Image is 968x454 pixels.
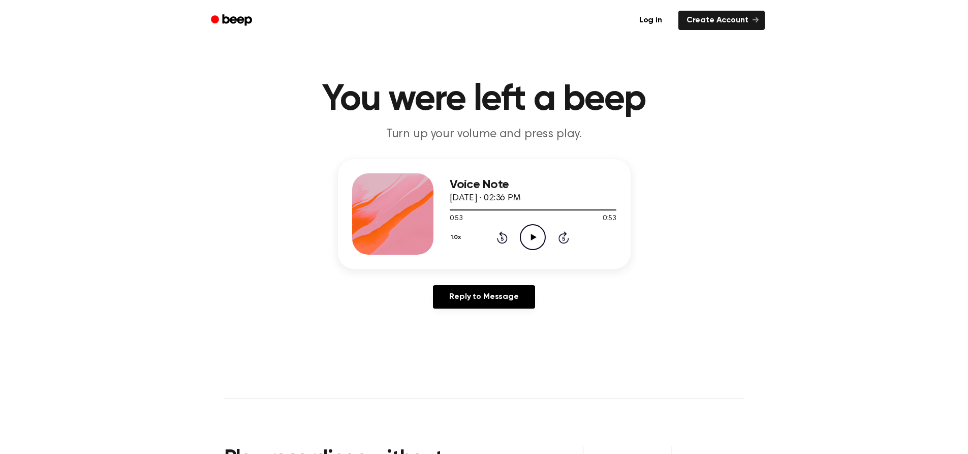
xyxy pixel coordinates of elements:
[629,9,672,32] a: Log in
[450,229,465,246] button: 1.0x
[450,178,616,192] h3: Voice Note
[224,81,744,118] h1: You were left a beep
[603,214,616,224] span: 0:53
[678,11,765,30] a: Create Account
[450,194,521,203] span: [DATE] · 02:36 PM
[433,285,535,309] a: Reply to Message
[289,126,679,143] p: Turn up your volume and press play.
[450,214,463,224] span: 0:53
[204,11,261,31] a: Beep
